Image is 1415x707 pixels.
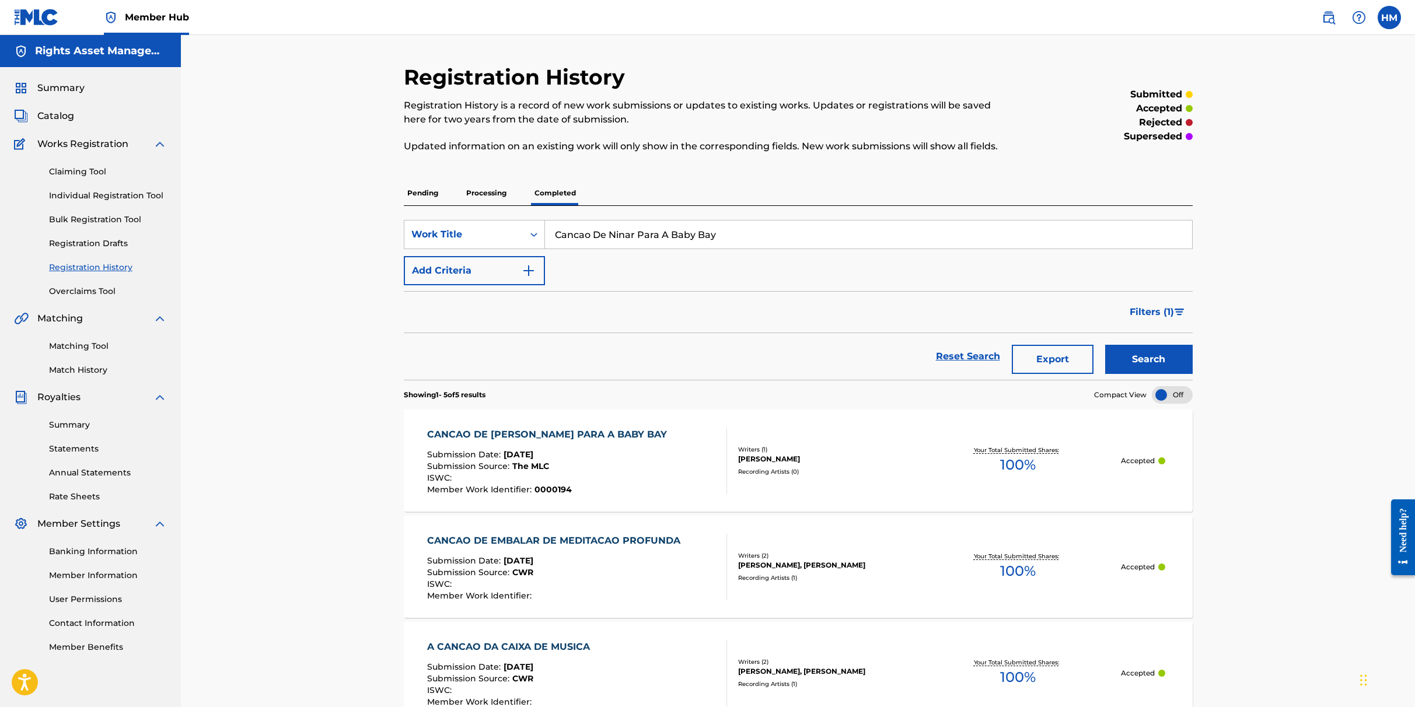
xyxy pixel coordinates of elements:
span: 100 % [1000,667,1036,688]
a: Claiming Tool [49,166,167,178]
span: Submission Date : [427,661,504,672]
img: Catalog [14,109,28,123]
a: Individual Registration Tool [49,190,167,202]
p: Accepted [1121,456,1155,466]
a: Public Search [1317,6,1340,29]
p: Your Total Submitted Shares: [974,658,1062,667]
div: Drag [1360,663,1367,698]
p: Your Total Submitted Shares: [974,446,1062,454]
span: Royalties [37,390,81,404]
div: A CANCAO DA CAIXA DE MUSICA [427,640,596,654]
img: expand [153,311,167,325]
span: Submission Date : [427,555,504,566]
a: Member Benefits [49,641,167,653]
div: [PERSON_NAME] [738,454,914,464]
span: 100 % [1000,454,1036,475]
div: Writers ( 2 ) [738,551,914,560]
a: Bulk Registration Tool [49,213,167,226]
span: Submission Source : [427,461,512,471]
p: Showing 1 - 5 of 5 results [404,390,485,400]
iframe: Chat Widget [1357,651,1415,707]
a: CANCAO DE EMBALAR DE MEDITACAO PROFUNDASubmission Date:[DATE]Submission Source:CWRISWC:Member Wor... [404,516,1193,618]
img: expand [153,517,167,531]
div: Recording Artists ( 1 ) [738,573,914,582]
span: [DATE] [504,661,533,672]
p: rejected [1139,116,1182,129]
span: CWR [512,567,533,577]
span: Submission Source : [427,567,512,577]
span: Compact View [1094,390,1147,400]
img: MLC Logo [14,9,59,26]
a: Annual Statements [49,467,167,479]
p: Updated information on an existing work will only show in the corresponding fields. New work subm... [404,139,1011,153]
img: Royalties [14,390,28,404]
span: The MLC [512,461,549,471]
span: Member Work Identifier : [427,696,534,707]
img: expand [153,390,167,404]
p: Completed [531,181,579,205]
span: ISWC : [427,579,455,589]
span: Submission Source : [427,673,512,684]
a: Registration History [49,261,167,274]
iframe: Resource Center [1382,490,1415,584]
span: 0000194 [534,484,572,495]
span: [DATE] [504,555,533,566]
a: Matching Tool [49,340,167,352]
a: User Permissions [49,593,167,605]
a: Summary [49,419,167,431]
p: Your Total Submitted Shares: [974,552,1062,561]
span: 100 % [1000,561,1036,582]
img: Summary [14,81,28,95]
h5: Rights Asset Management Holdings LLC [35,44,167,58]
span: Summary [37,81,85,95]
button: Add Criteria [404,256,545,285]
p: Processing [463,181,510,205]
img: search [1322,10,1336,24]
p: submitted [1130,87,1182,101]
img: Member Settings [14,517,28,531]
img: filter [1175,309,1185,316]
p: accepted [1136,101,1182,116]
p: Pending [404,181,442,205]
div: Recording Artists ( 0 ) [738,467,914,476]
span: ISWC : [427,473,455,483]
span: Member Work Identifier : [427,590,534,601]
div: User Menu [1378,6,1401,29]
a: Rate Sheets [49,491,167,503]
img: 9d2ae6d4665cec9f34b9.svg [522,264,536,278]
a: CANCAO DE [PERSON_NAME] PARA A BABY BAYSubmission Date:[DATE]Submission Source:The MLCISWC:Member... [404,409,1193,512]
div: Help [1347,6,1371,29]
a: SummarySummary [14,81,85,95]
a: Registration Drafts [49,237,167,250]
img: Works Registration [14,137,29,151]
button: Export [1012,345,1093,374]
a: Contact Information [49,617,167,629]
span: Matching [37,311,83,325]
span: CWR [512,673,533,684]
img: Matching [14,311,29,325]
a: Reset Search [930,344,1006,369]
span: Filters ( 1 ) [1130,305,1174,319]
a: Statements [49,443,167,455]
div: CANCAO DE [PERSON_NAME] PARA A BABY BAY [427,428,673,442]
a: CatalogCatalog [14,109,74,123]
button: Search [1105,345,1193,374]
p: Accepted [1121,668,1155,678]
img: expand [153,137,167,151]
span: Member Settings [37,517,120,531]
span: Works Registration [37,137,128,151]
span: Submission Date : [427,449,504,460]
button: Filters (1) [1123,297,1193,327]
img: help [1352,10,1366,24]
div: [PERSON_NAME], [PERSON_NAME] [738,666,914,677]
form: Search Form [404,220,1193,380]
p: Registration History is a record of new work submissions or updates to existing works. Updates or... [404,99,1011,127]
p: superseded [1124,129,1182,143]
div: CANCAO DE EMBALAR DE MEDITACAO PROFUNDA [427,534,686,548]
div: Writers ( 1 ) [738,445,914,454]
span: ISWC : [427,685,455,695]
span: Member Work Identifier : [427,484,534,495]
